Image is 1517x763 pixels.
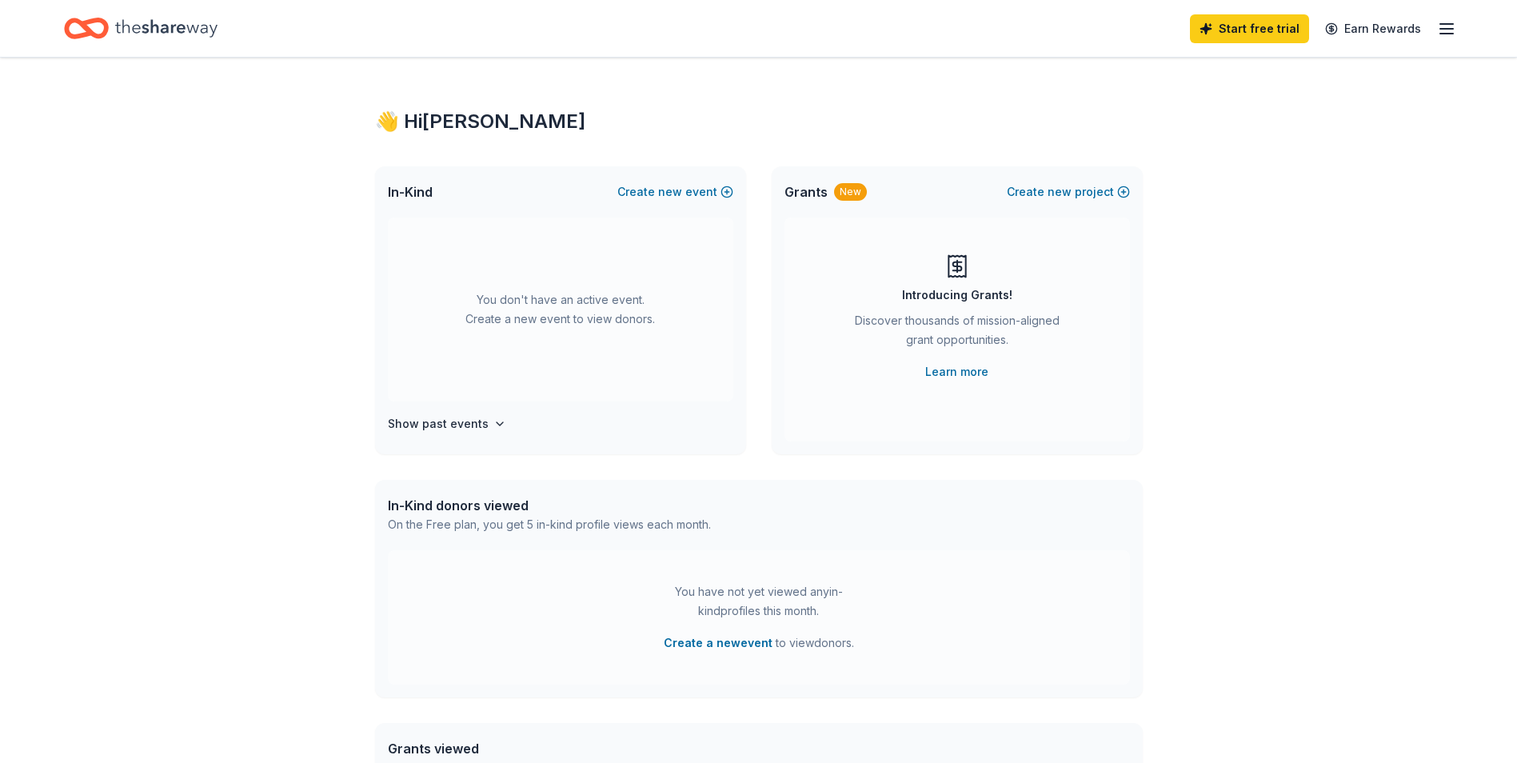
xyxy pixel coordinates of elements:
[925,362,988,381] a: Learn more
[388,414,506,433] button: Show past events
[1007,182,1130,202] button: Createnewproject
[902,286,1012,305] div: Introducing Grants!
[388,515,711,534] div: On the Free plan, you get 5 in-kind profile views each month.
[388,218,733,401] div: You don't have an active event. Create a new event to view donors.
[658,182,682,202] span: new
[375,109,1143,134] div: 👋 Hi [PERSON_NAME]
[848,311,1066,356] div: Discover thousands of mission-aligned grant opportunities.
[388,739,702,758] div: Grants viewed
[784,182,828,202] span: Grants
[617,182,733,202] button: Createnewevent
[664,633,772,653] button: Create a newevent
[1315,14,1431,43] a: Earn Rewards
[664,633,854,653] span: to view donors .
[834,183,867,201] div: New
[659,582,859,621] div: You have not yet viewed any in-kind profiles this month.
[64,10,218,47] a: Home
[388,414,489,433] h4: Show past events
[388,182,433,202] span: In-Kind
[1048,182,1072,202] span: new
[388,496,711,515] div: In-Kind donors viewed
[1190,14,1309,43] a: Start free trial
